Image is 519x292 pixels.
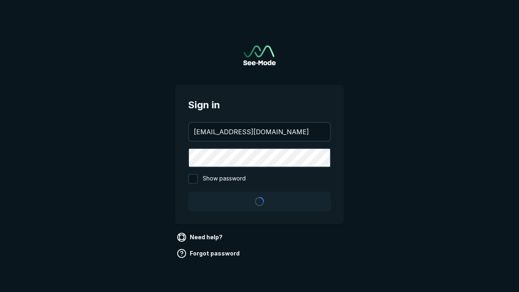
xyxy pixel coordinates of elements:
input: your@email.com [189,123,330,141]
a: Need help? [175,231,226,244]
span: Show password [203,174,246,184]
a: Forgot password [175,247,243,260]
span: Sign in [188,98,331,112]
a: Go to sign in [243,45,276,65]
img: See-Mode Logo [243,45,276,65]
